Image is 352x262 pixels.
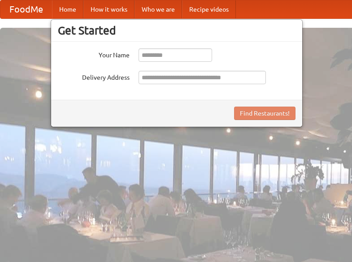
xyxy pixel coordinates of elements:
[182,0,236,18] a: Recipe videos
[0,0,52,18] a: FoodMe
[234,107,296,120] button: Find Restaurants!
[52,0,83,18] a: Home
[83,0,135,18] a: How it works
[135,0,182,18] a: Who we are
[58,48,130,60] label: Your Name
[58,24,296,37] h3: Get Started
[58,71,130,82] label: Delivery Address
